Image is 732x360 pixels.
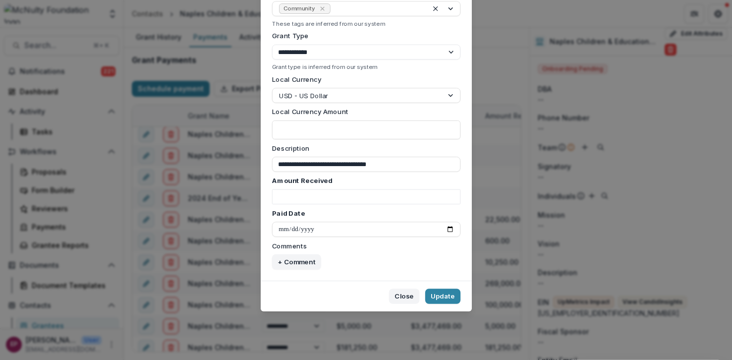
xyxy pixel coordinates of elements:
[425,289,460,303] button: Update
[317,4,327,13] div: Remove Community
[272,254,321,269] button: + Comment
[272,31,454,41] label: Grant Type
[272,63,460,70] div: Grant type is inferred from our system
[430,3,441,14] div: Clear selected options
[389,289,419,303] button: Close
[272,208,454,218] label: Paid Date
[283,5,315,12] span: Community
[272,176,454,185] label: Amount Received
[272,74,321,84] label: Local Currency
[272,240,454,250] label: Comments
[272,143,454,153] label: Description
[272,20,460,27] div: These tags are inferred from our system
[272,107,454,117] label: Local Currency Amount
